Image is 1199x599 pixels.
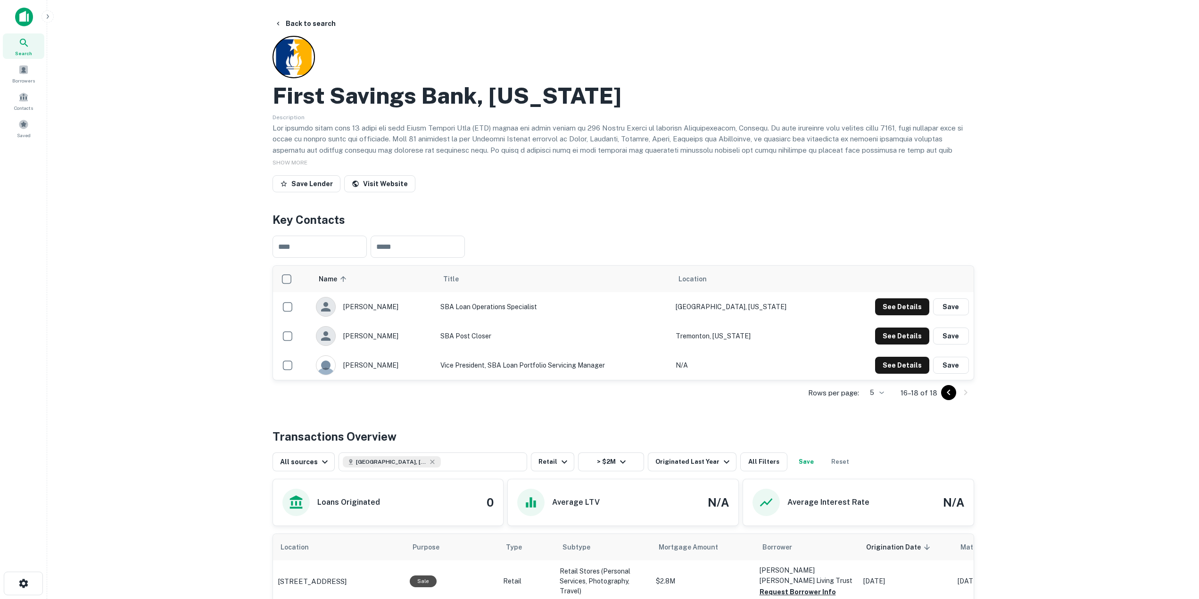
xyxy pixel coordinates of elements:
h4: Transactions Overview [273,428,397,445]
div: Maturity dates displayed may be estimated. Please contact the lender for the most accurate maturi... [960,542,1015,552]
p: [PERSON_NAME] [PERSON_NAME] Living Trust [760,565,854,586]
a: Saved [3,115,44,141]
span: Subtype [562,542,590,553]
p: [DATE] [958,576,1042,586]
p: Lor ipsumdo sitam cons 13 adipi eli sedd Eiusm Tempori Utla (ETD) magnaa eni admin veniam qu 296 ... [273,123,974,189]
span: Purpose [413,542,452,553]
td: [GEOGRAPHIC_DATA], [US_STATE] [671,292,834,321]
img: capitalize-icon.png [15,8,33,26]
span: Saved [17,131,31,139]
h4: Key Contacts [273,211,974,228]
div: 5 [863,386,885,400]
div: Originated Last Year [655,456,732,468]
span: Borrowers [12,77,35,84]
span: Maturity dates displayed may be estimated. Please contact the lender for the most accurate maturi... [960,542,1027,552]
td: SBA Loan Operations Specialist [436,292,671,321]
button: See Details [875,328,929,345]
span: Location [281,542,321,553]
th: Title [436,266,671,292]
p: [DATE] [863,576,948,586]
h6: Average Interest Rate [787,497,869,508]
th: Name [311,266,436,292]
button: Reset [825,452,855,471]
button: Retail [531,452,574,471]
a: Borrowers [3,61,44,86]
h6: Average LTV [552,497,600,508]
span: Origination Date [866,542,933,553]
h4: N/A [708,494,729,511]
p: 16–18 of 18 [901,387,937,399]
th: Borrower [755,534,859,560]
th: Origination Date [859,534,953,560]
button: Go to previous page [941,385,956,400]
span: Type [506,542,522,553]
span: Name [319,273,349,285]
td: Tremonton, [US_STATE] [671,321,834,351]
span: Location [678,273,707,285]
span: Mortgage Amount [659,542,730,553]
h6: Maturity Date [960,542,1006,552]
th: Subtype [555,534,651,560]
div: [PERSON_NAME] [316,297,431,317]
a: Contacts [3,88,44,114]
h4: N/A [943,494,964,511]
button: Save [933,328,969,345]
a: [STREET_ADDRESS] [278,576,400,587]
th: Mortgage Amount [651,534,755,560]
span: Contacts [14,104,33,112]
td: N/A [671,351,834,380]
span: Title [443,273,471,285]
button: > $2M [578,452,644,471]
p: Rows per page: [808,387,859,399]
button: All Filters [740,452,787,471]
p: Retail Stores (Personal Services, Photography, Travel) [560,566,646,596]
span: Search [15,49,32,57]
th: Type [498,534,555,560]
p: $2.8M [656,576,750,586]
th: Maturity dates displayed may be estimated. Please contact the lender for the most accurate maturi... [953,534,1047,560]
a: Search [3,33,44,59]
div: [PERSON_NAME] [316,326,431,346]
span: SHOW MORE [273,159,307,166]
p: Retail [503,576,550,586]
h6: Loans Originated [317,497,380,508]
button: [GEOGRAPHIC_DATA], [GEOGRAPHIC_DATA], [GEOGRAPHIC_DATA] [339,452,527,471]
div: [PERSON_NAME] [316,355,431,375]
button: Save Lender [273,175,340,192]
button: Save your search to get updates of matches that match your search criteria. [791,452,821,471]
button: See Details [875,298,929,315]
h4: 0 [487,494,494,511]
div: scrollable content [273,266,974,380]
h2: First Savings Bank, [US_STATE] [273,82,621,109]
a: Visit Website [344,175,415,192]
img: 9c8pery4andzj6ohjkjp54ma2 [316,356,335,375]
span: Description [273,114,305,121]
button: Back to search [271,15,339,32]
td: Vice President, SBA Loan Portfolio Servicing Manager [436,351,671,380]
button: See Details [875,357,929,374]
div: All sources [280,456,331,468]
span: Borrower [762,542,792,553]
iframe: Chat Widget [1152,524,1199,569]
p: [STREET_ADDRESS] [278,576,347,587]
span: [GEOGRAPHIC_DATA], [GEOGRAPHIC_DATA], [GEOGRAPHIC_DATA] [356,458,427,466]
th: Location [671,266,834,292]
button: All sources [273,452,335,471]
th: Location [273,534,405,560]
button: Request Borrower Info [760,586,836,598]
button: Save [933,298,969,315]
button: Save [933,357,969,374]
div: Sale [410,575,437,587]
button: Originated Last Year [648,452,736,471]
th: Purpose [405,534,498,560]
td: SBA Post Closer [436,321,671,351]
